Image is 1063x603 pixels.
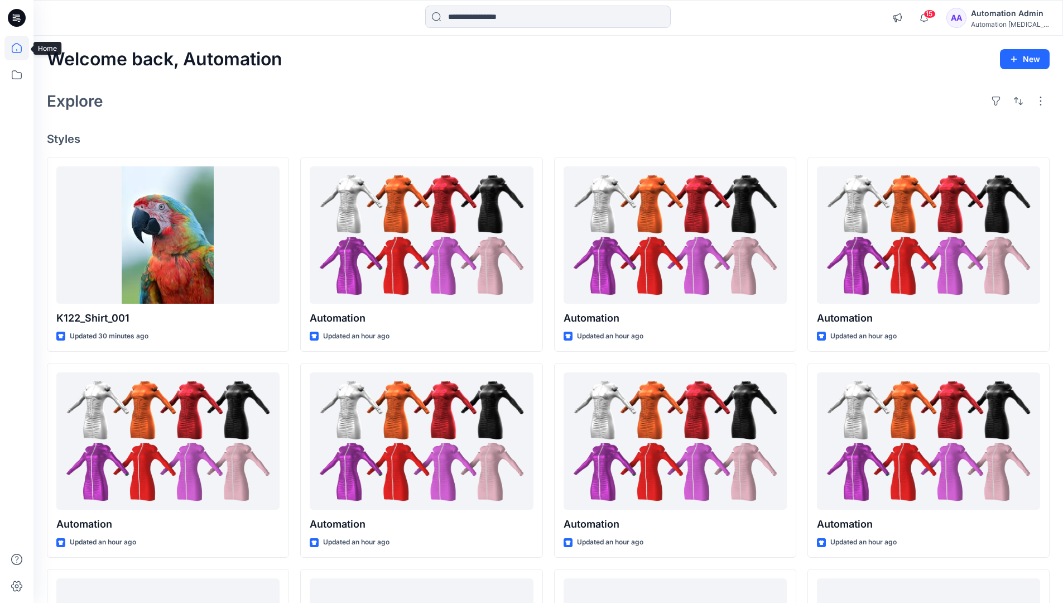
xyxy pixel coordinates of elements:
a: Automation [564,166,787,304]
a: Automation [310,166,533,304]
p: Automation [564,516,787,532]
p: Updated an hour ago [830,537,897,548]
button: New [1000,49,1050,69]
p: Automation [564,310,787,326]
p: Updated an hour ago [323,537,389,548]
p: Updated an hour ago [830,331,897,342]
a: K122_Shirt_001 [56,166,280,304]
div: Automation Admin [971,7,1049,20]
p: Updated an hour ago [577,537,643,548]
h2: Welcome back, Automation [47,49,282,70]
p: Automation [817,516,1040,532]
p: Updated 30 minutes ago [70,331,148,342]
p: Updated an hour ago [577,331,643,342]
p: Automation [310,310,533,326]
a: Automation [310,372,533,510]
span: 15 [923,9,936,18]
p: Automation [310,516,533,532]
a: Automation [56,372,280,510]
a: Automation [817,372,1040,510]
p: Updated an hour ago [323,331,389,342]
p: Automation [56,516,280,532]
a: Automation [564,372,787,510]
div: AA [946,8,966,28]
p: Automation [817,310,1040,326]
a: Automation [817,166,1040,304]
h4: Styles [47,132,1050,146]
p: Updated an hour ago [70,537,136,548]
p: K122_Shirt_001 [56,310,280,326]
div: Automation [MEDICAL_DATA]... [971,20,1049,28]
h2: Explore [47,92,103,110]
